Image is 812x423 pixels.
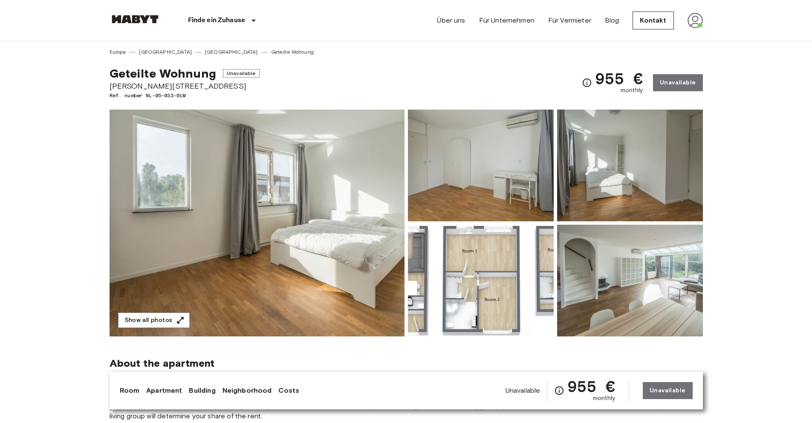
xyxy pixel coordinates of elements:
[554,385,564,396] svg: Check cost overview for full price breakdown. Please note that discounts apply to new joiners onl...
[188,15,246,26] p: Finde ein Zuhause
[479,15,535,26] a: Für Unternehmen
[582,78,592,88] svg: Check cost overview for full price breakdown. Please note that discounts apply to new joiners onl...
[568,379,615,394] span: 955 €
[271,48,314,56] a: Geteilte Wohnung
[110,357,215,370] span: About the apartment
[557,110,703,221] img: Picture of unit NL-05-033-01M
[118,313,190,328] button: Show all photos
[688,13,703,28] img: avatar
[621,86,643,95] span: monthly
[548,15,591,26] a: Für Vermieter
[120,385,140,396] a: Room
[110,81,260,92] span: [PERSON_NAME][STREET_ADDRESS]
[595,71,643,86] span: 955 €
[557,225,703,336] img: Picture of unit NL-05-033-01M
[110,92,260,99] span: Ref. number NL-05-033-01M
[223,69,260,78] span: Unavailable
[593,394,615,403] span: monthly
[189,385,215,396] a: Building
[437,15,465,26] a: Über uns
[205,48,258,56] a: [GEOGRAPHIC_DATA]
[110,15,161,23] img: Habyt
[223,385,272,396] a: Neighborhood
[139,48,192,56] a: [GEOGRAPHIC_DATA]
[633,12,673,29] a: Kontakt
[408,225,554,336] img: Picture of unit NL-05-033-01M
[605,15,619,26] a: Blog
[506,386,540,395] span: Unavailable
[278,385,299,396] a: Costs
[408,110,554,221] img: Picture of unit NL-05-033-01M
[110,48,126,56] a: Europa
[110,110,405,336] img: Marketing picture of unit NL-05-033-01M
[146,385,182,396] a: Apartment
[110,66,216,81] span: Geteilte Wohnung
